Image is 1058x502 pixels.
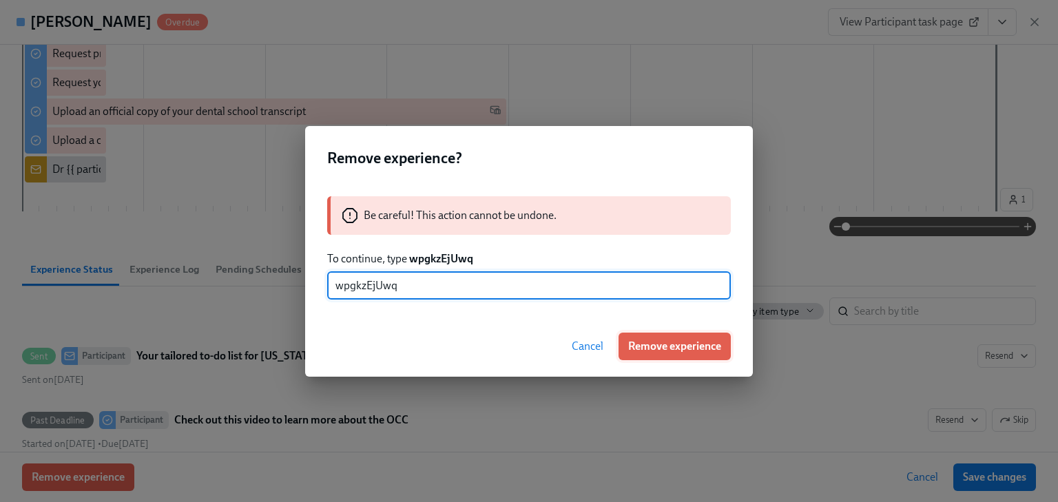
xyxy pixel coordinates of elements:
[628,339,721,353] span: Remove experience
[572,339,603,353] span: Cancel
[619,333,731,360] button: Remove experience
[364,208,557,223] p: Be careful! This action cannot be undone.
[327,251,731,266] p: To continue, type
[327,148,731,169] h2: Remove experience?
[409,252,473,265] strong: wpgkzEjUwq
[562,333,613,360] button: Cancel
